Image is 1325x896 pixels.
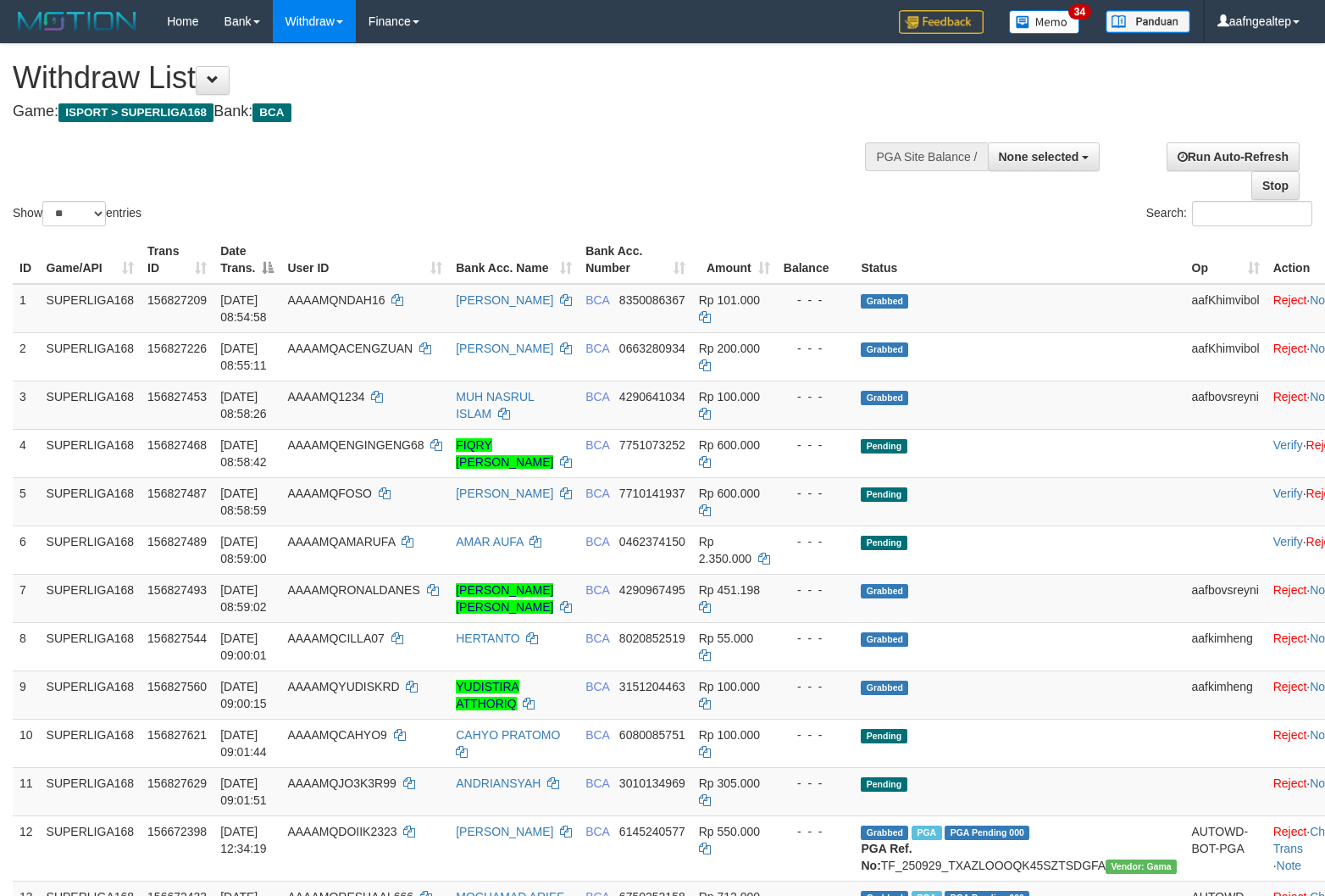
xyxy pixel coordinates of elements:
[699,342,760,355] span: Rp 200.000
[1185,574,1267,622] td: aafbovsreyni
[42,201,106,226] select: Showentries
[13,526,40,574] td: 6
[220,438,267,469] span: [DATE] 08:58:42
[220,728,267,759] span: [DATE] 09:01:44
[220,535,267,565] span: [DATE] 08:59:00
[40,815,141,881] td: SUPERLIGA168
[147,342,207,355] span: 156827226
[912,826,941,840] span: Marked by aafsoycanthlai
[1185,284,1267,333] td: aafKhimvibol
[1273,487,1303,500] a: Verify
[40,236,141,284] th: Game/API: activate to sort column ascending
[1185,236,1267,284] th: Op: activate to sort column ascending
[147,583,207,597] span: 156827493
[1009,10,1080,34] img: Button%20Memo.svg
[861,842,912,872] b: PGA Ref. No:
[619,342,685,355] span: Copy 0663280934 to clipboard
[287,390,364,403] span: AAAAMQ1234
[945,826,1029,840] span: PGA Pending
[141,236,213,284] th: Trans ID: activate to sort column ascending
[861,826,908,840] span: Grabbed
[861,584,908,598] span: Grabbed
[40,622,141,671] td: SUPERLIGA168
[13,719,40,767] td: 10
[147,632,207,645] span: 156827544
[456,776,541,790] a: ANDRIANSYAH
[13,477,40,526] td: 5
[13,61,867,95] h1: Withdraw List
[865,142,987,171] div: PGA Site Balance /
[40,719,141,767] td: SUPERLIGA168
[40,429,141,477] td: SUPERLIGA168
[220,632,267,662] span: [DATE] 09:00:01
[619,825,685,838] span: Copy 6145240577 to clipboard
[1273,632,1307,645] a: Reject
[40,477,141,526] td: SUPERLIGA168
[13,815,40,881] td: 12
[449,236,579,284] th: Bank Acc. Name: activate to sort column ascending
[585,825,609,838] span: BCA
[252,103,291,122] span: BCA
[40,284,141,333] td: SUPERLIGA168
[287,680,399,693] span: AAAAMQYUDISKRD
[456,535,523,548] a: AMAR AUFA
[456,583,553,614] a: [PERSON_NAME] [PERSON_NAME]
[456,438,553,469] a: FIQRY [PERSON_NAME]
[861,729,906,743] span: Pending
[456,487,553,500] a: [PERSON_NAME]
[585,487,609,500] span: BCA
[1167,142,1300,171] a: Run Auto-Refresh
[287,632,384,645] span: AAAAMQCILLA07
[220,293,267,324] span: [DATE] 08:54:58
[1106,10,1190,33] img: panduan.png
[1185,671,1267,719] td: aafkimheng
[147,825,207,838] span: 156672398
[699,825,760,838] span: Rp 550.000
[619,293,685,307] span: Copy 8350086367 to clipboard
[456,342,553,355] a: [PERSON_NAME]
[1273,825,1307,838] a: Reject
[585,583,609,597] span: BCA
[58,103,213,122] span: ISPORT > SUPERLIGA168
[619,680,685,693] span: Copy 3151204463 to clipboard
[699,728,760,742] span: Rp 100.000
[784,292,848,309] div: - - -
[784,823,848,840] div: - - -
[13,201,141,226] label: Show entries
[13,767,40,815] td: 11
[287,438,424,452] span: AAAAMQENGINGENG68
[861,536,906,550] span: Pending
[13,8,141,34] img: MOTION_logo.png
[13,103,867,120] h4: Game: Bank:
[619,487,685,500] span: Copy 7710141937 to clipboard
[1273,293,1307,307] a: Reject
[40,526,141,574] td: SUPERLIGA168
[147,728,207,742] span: 156827621
[1192,201,1312,226] input: Search:
[1273,680,1307,693] a: Reject
[692,236,777,284] th: Amount: activate to sort column ascending
[784,775,848,792] div: - - -
[784,630,848,647] div: - - -
[861,391,908,405] span: Grabbed
[1146,201,1312,226] label: Search:
[1185,815,1267,881] td: AUTOWD-BOT-PGA
[1273,390,1307,403] a: Reject
[213,236,280,284] th: Date Trans.: activate to sort column descending
[40,381,141,429] td: SUPERLIGA168
[579,236,692,284] th: Bank Acc. Number: activate to sort column ascending
[585,535,609,548] span: BCA
[784,437,848,454] div: - - -
[784,726,848,743] div: - - -
[861,487,906,502] span: Pending
[784,678,848,695] div: - - -
[147,680,207,693] span: 156827560
[1185,381,1267,429] td: aafbovsreyni
[1273,438,1303,452] a: Verify
[1273,535,1303,548] a: Verify
[456,390,534,420] a: MUH NASRUL ISLAM
[147,293,207,307] span: 156827209
[456,293,553,307] a: [PERSON_NAME]
[456,825,553,838] a: [PERSON_NAME]
[699,632,754,645] span: Rp 55.000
